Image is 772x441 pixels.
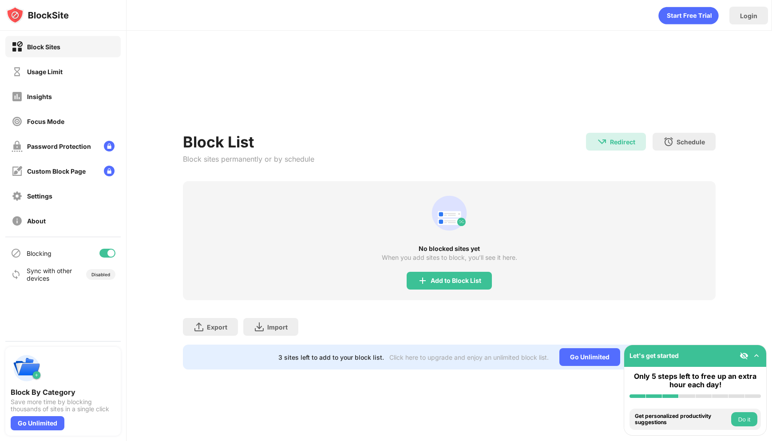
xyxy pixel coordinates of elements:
[11,248,21,258] img: blocking-icon.svg
[27,118,64,125] div: Focus Mode
[677,138,705,146] div: Schedule
[27,167,86,175] div: Custom Block Page
[389,354,549,361] div: Click here to upgrade and enjoy an unlimited block list.
[183,245,716,252] div: No blocked sites yet
[11,352,43,384] img: push-categories.svg
[207,323,227,331] div: Export
[104,166,115,176] img: lock-menu.svg
[12,141,23,152] img: password-protection-off.svg
[91,272,110,277] div: Disabled
[183,155,314,163] div: Block sites permanently or by schedule
[635,413,729,426] div: Get personalized productivity suggestions
[629,352,679,359] div: Let's get started
[731,412,757,426] button: Do it
[12,116,23,127] img: focus-off.svg
[11,269,21,280] img: sync-icon.svg
[267,323,288,331] div: Import
[104,141,115,151] img: lock-menu.svg
[27,43,60,51] div: Block Sites
[431,277,481,284] div: Add to Block List
[27,93,52,100] div: Insights
[610,138,635,146] div: Redirect
[27,143,91,150] div: Password Protection
[27,217,46,225] div: About
[740,351,748,360] img: eye-not-visible.svg
[27,250,51,257] div: Blocking
[278,354,384,361] div: 3 sites left to add to your block list.
[12,215,23,226] img: about-off.svg
[12,166,23,177] img: customize-block-page-off.svg
[382,254,517,261] div: When you add sites to block, you’ll see it here.
[629,372,761,389] div: Only 5 steps left to free up an extra hour each day!
[183,133,314,151] div: Block List
[6,6,69,24] img: logo-blocksite.svg
[27,267,72,282] div: Sync with other devices
[12,41,23,52] img: block-on.svg
[12,191,23,202] img: settings-off.svg
[183,56,716,122] iframe: Banner
[740,12,757,20] div: Login
[658,7,719,24] div: animation
[12,91,23,102] img: insights-off.svg
[27,68,63,75] div: Usage Limit
[11,398,115,413] div: Save more time by blocking thousands of sites in a single click
[752,351,761,360] img: omni-setup-toggle.svg
[27,192,52,200] div: Settings
[559,348,620,366] div: Go Unlimited
[11,388,115,397] div: Block By Category
[428,192,471,234] div: animation
[12,66,23,77] img: time-usage-off.svg
[11,416,64,430] div: Go Unlimited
